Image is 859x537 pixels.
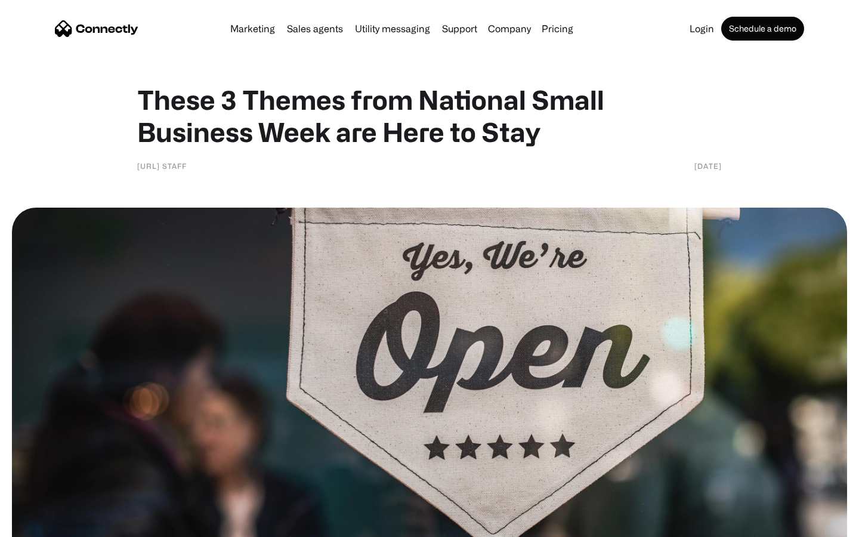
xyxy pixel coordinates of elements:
[137,160,187,172] div: [URL] Staff
[537,24,578,33] a: Pricing
[437,24,482,33] a: Support
[685,24,719,33] a: Login
[282,24,348,33] a: Sales agents
[24,516,72,533] ul: Language list
[488,20,531,37] div: Company
[12,516,72,533] aside: Language selected: English
[350,24,435,33] a: Utility messaging
[721,17,804,41] a: Schedule a demo
[694,160,722,172] div: [DATE]
[225,24,280,33] a: Marketing
[137,84,722,148] h1: These 3 Themes from National Small Business Week are Here to Stay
